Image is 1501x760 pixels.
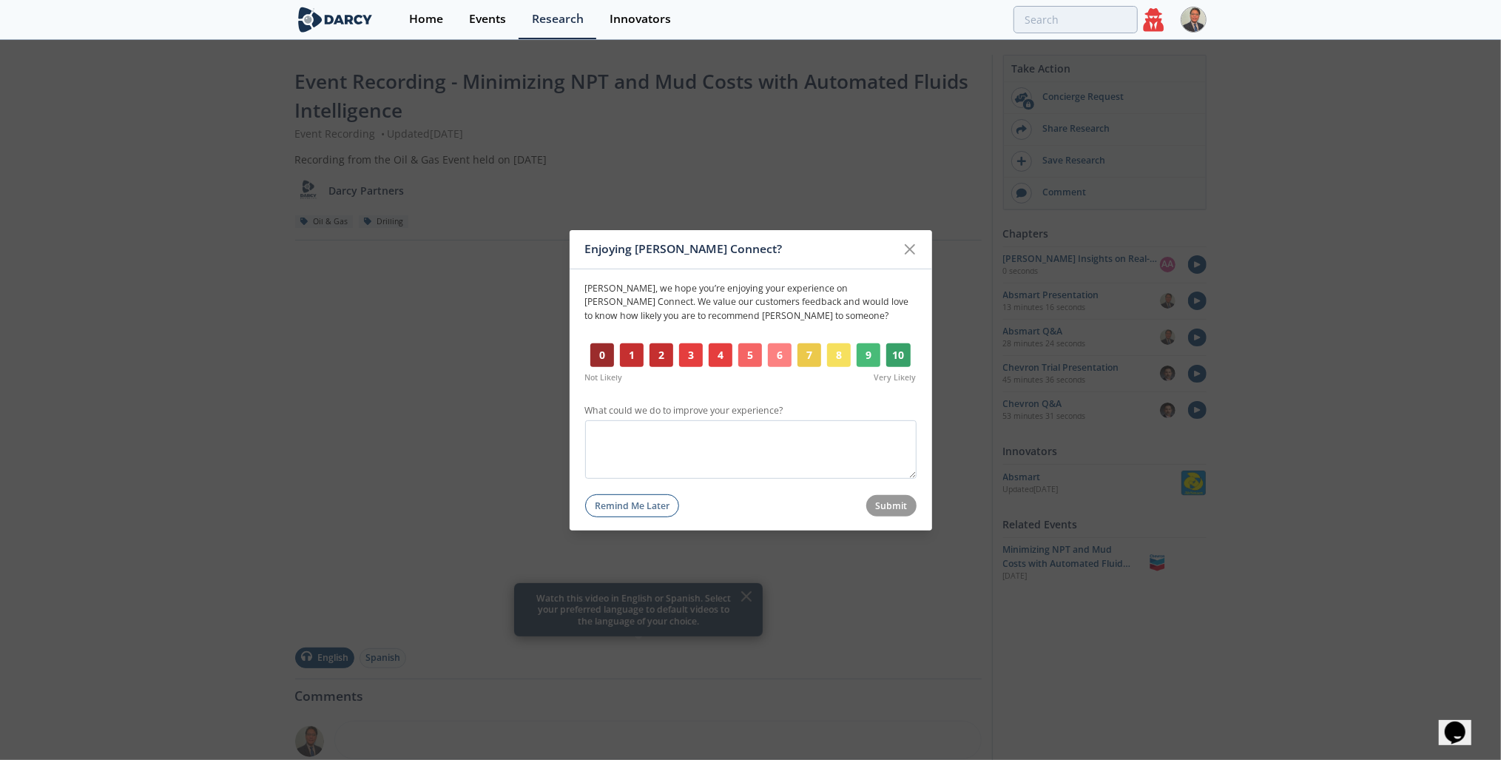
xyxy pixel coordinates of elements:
button: 10 [886,343,911,367]
div: Home [409,13,443,25]
button: 9 [857,343,881,367]
button: 1 [620,343,644,367]
button: 8 [827,343,851,367]
input: Advanced Search [1013,6,1138,33]
button: 2 [650,343,674,367]
button: Remind Me Later [585,494,680,517]
img: logo-wide.svg [295,7,376,33]
div: Enjoying [PERSON_NAME] Connect? [585,235,897,263]
img: Profile [1181,7,1207,33]
button: 0 [590,343,615,367]
label: What could we do to improve your experience? [585,404,917,417]
button: Submit [866,495,917,517]
span: Not Likely [585,372,623,384]
button: 7 [797,343,822,367]
button: 5 [738,343,763,367]
div: Innovators [610,13,671,25]
button: 4 [709,343,733,367]
span: Very Likely [874,372,917,384]
div: Research [532,13,584,25]
button: 6 [768,343,792,367]
button: 3 [679,343,704,367]
iframe: chat widget [1439,701,1486,745]
p: [PERSON_NAME] , we hope you’re enjoying your experience on [PERSON_NAME] Connect. We value our cu... [585,282,917,323]
div: Events [469,13,506,25]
